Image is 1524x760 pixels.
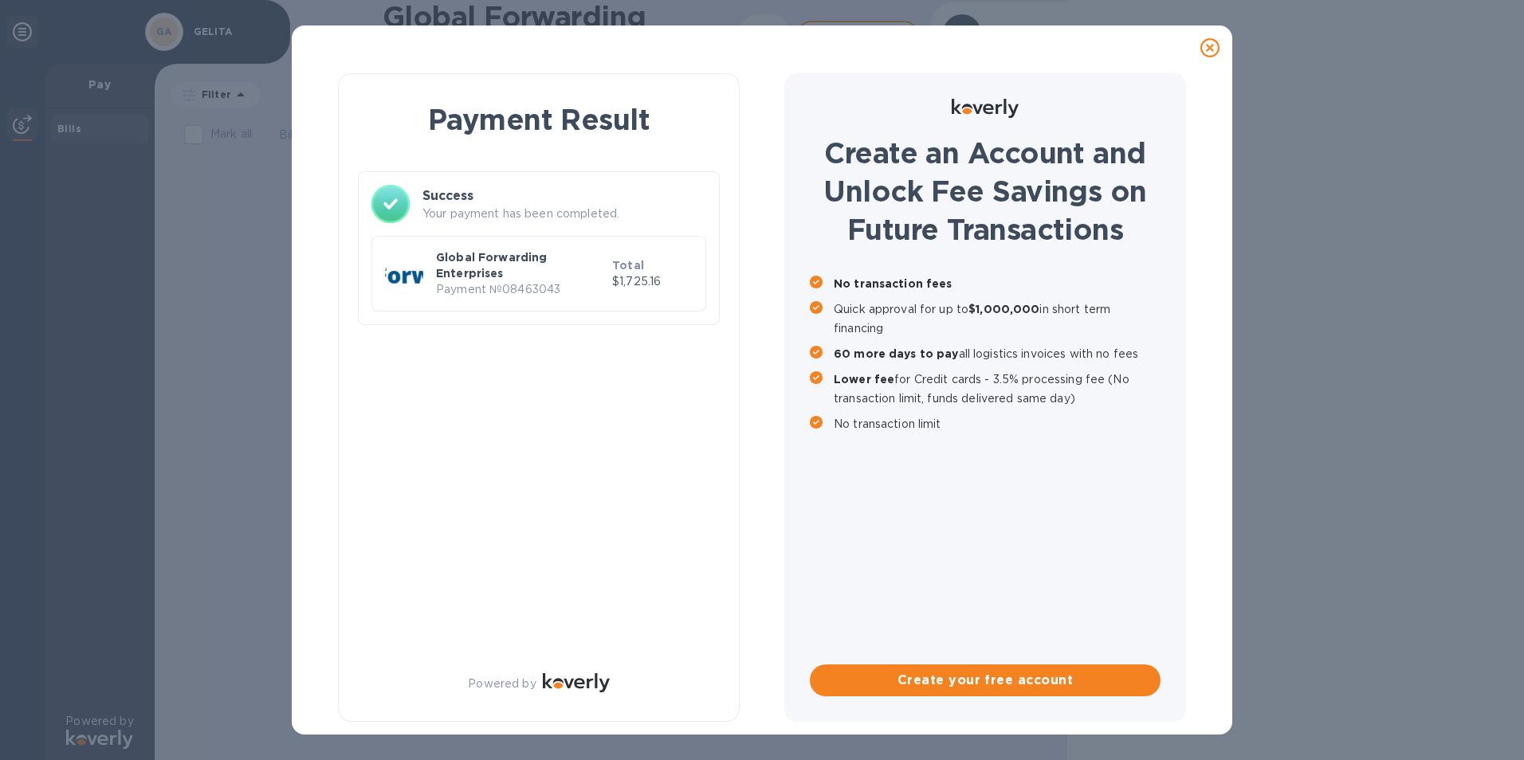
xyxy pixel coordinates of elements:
[968,303,1039,315] b: $1,000,000
[834,373,894,386] b: Lower fee
[612,273,693,290] p: $1,725.16
[810,664,1161,696] button: Create your free account
[436,249,606,281] p: Global Forwarding Enterprises
[468,676,536,692] p: Powered by
[823,671,1148,690] span: Create your free account
[436,281,606,298] p: Payment № 08463043
[834,347,959,360] b: 60 more days to pay
[422,206,706,222] p: Your payment has been completed.
[810,134,1161,249] h1: Create an Account and Unlock Fee Savings on Future Transactions
[834,300,1161,338] p: Quick approval for up to in short term financing
[834,277,953,290] b: No transaction fees
[364,100,713,139] h1: Payment Result
[543,673,610,692] img: Logo
[422,186,706,206] h3: Success
[834,370,1161,408] p: for Credit cards - 3.5% processing fee (No transaction limit, funds delivered same day)
[834,414,1161,433] p: No transaction limit
[612,259,644,272] b: Total
[834,344,1161,363] p: all logistics invoices with no fees
[952,99,1019,118] img: Logo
